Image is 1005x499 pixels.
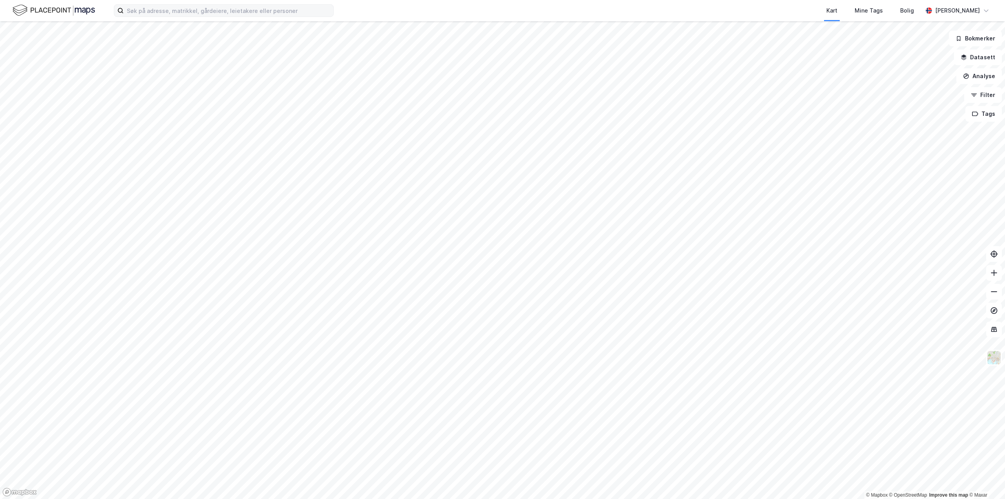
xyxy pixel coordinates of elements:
button: Analyse [956,68,1002,84]
button: Tags [965,106,1002,122]
input: Søk på adresse, matrikkel, gårdeiere, leietakere eller personer [124,5,333,16]
a: Improve this map [929,492,968,498]
iframe: Chat Widget [966,461,1005,499]
div: [PERSON_NAME] [935,6,980,15]
img: Z [987,350,1001,365]
a: Mapbox homepage [2,488,37,497]
a: Mapbox [866,492,888,498]
div: Mine Tags [855,6,883,15]
button: Bokmerker [949,31,1002,46]
div: Bolig [900,6,914,15]
button: Datasett [954,49,1002,65]
img: logo.f888ab2527a4732fd821a326f86c7f29.svg [13,4,95,17]
div: Kart [826,6,837,15]
div: Kontrollprogram for chat [966,461,1005,499]
a: OpenStreetMap [889,492,927,498]
button: Filter [964,87,1002,103]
